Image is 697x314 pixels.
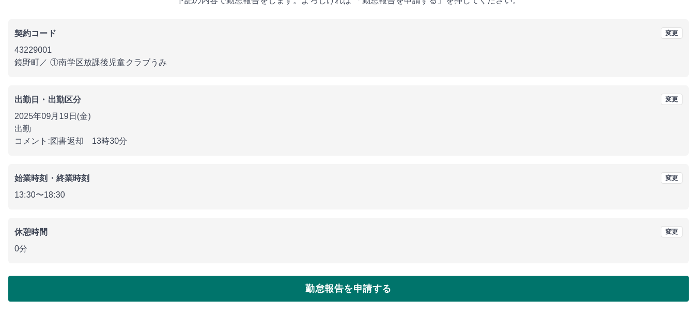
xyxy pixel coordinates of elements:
b: 始業時刻・終業時刻 [14,174,89,183]
button: 変更 [661,226,683,237]
p: 0分 [14,243,683,255]
button: 勤怠報告を申請する [8,276,689,302]
p: 鏡野町 ／ ①南学区放課後児童クラブうみ [14,56,683,69]
b: 出勤日・出勤区分 [14,95,81,104]
p: 43229001 [14,44,683,56]
b: 契約コード [14,29,56,38]
p: 2025年09月19日(金) [14,110,683,123]
p: 13:30 〜 18:30 [14,189,683,201]
b: 休憩時間 [14,228,48,236]
button: 変更 [661,94,683,105]
p: 出勤 [14,123,683,135]
p: コメント: 図書返却 13時30分 [14,135,683,147]
button: 変更 [661,27,683,39]
button: 変更 [661,172,683,184]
